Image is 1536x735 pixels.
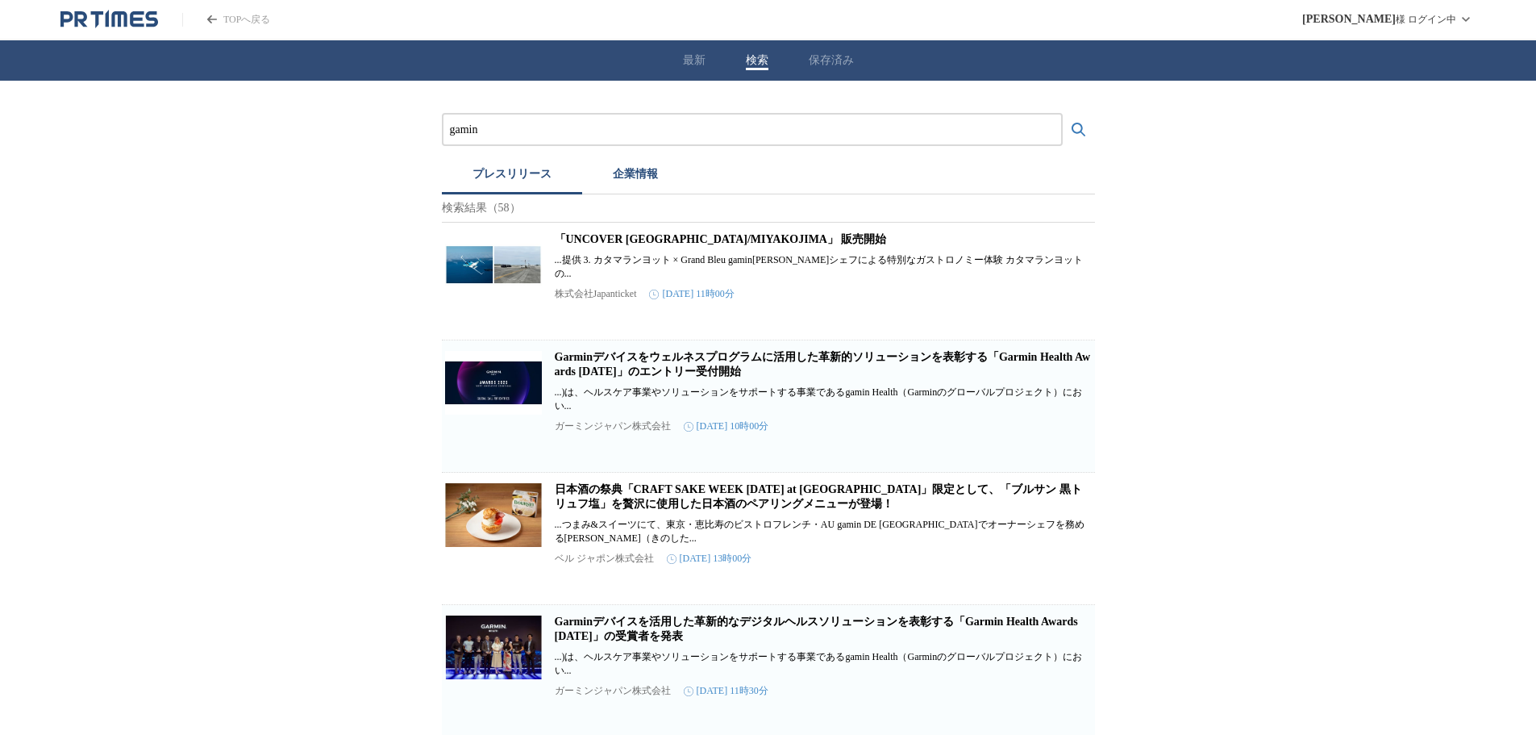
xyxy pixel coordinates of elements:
[555,351,1091,378] a: Garminデバイスをウェルネスプログラムに活用した革新的ソリューションを表彰する「Garmin Health Awards [DATE]」のエントリー受付開始
[445,482,542,547] img: 日本酒の祭典「CRAFT SAKE WEEK 2025 at ROPPONGI HILLS」限定として、「ブルサン 黒トリュフ塩」を贅沢に使用した日本酒のペアリングメニューが登場！
[684,684,768,698] time: [DATE] 11時30分
[555,233,887,245] a: 「UNCOVER [GEOGRAPHIC_DATA]/MIYAKOJIMA」 販売開始
[60,10,158,29] a: PR TIMESのトップページはこちら
[555,684,671,698] p: ガーミンジャパン株式会社
[445,350,542,415] img: Garminデバイスをウェルネスプログラムに活用した革新的ソリューションを表彰する「Garmin Health Awards 2025」のエントリー受付開始
[182,13,270,27] a: PR TIMESのトップページはこちら
[555,253,1092,281] p: ...提供 3. カタマランヨット × Grand Bleu gamin[PERSON_NAME]シェフによる特別なガストロノミー体験 カタマランヨットの...
[684,420,769,433] time: [DATE] 10時00分
[746,53,768,68] button: 検索
[555,518,1092,545] p: ...つまみ&スイーツにて、東京・恵比寿のビストロフレンチ・AU gamin DE [GEOGRAPHIC_DATA]でオーナーシェフを務める[PERSON_NAME]（きのした...
[555,616,1078,642] a: Garminデバイスを活用した革新的なデジタルヘルスソリューションを表彰する「Garmin Health Awards [DATE]」の受賞者を発表
[555,552,654,566] p: ベル ジャポン株式会社
[442,194,1095,223] p: 検索結果（58）
[442,159,582,194] button: プレスリリース
[555,650,1092,678] p: ...)は、ヘルスケア事業やソリューションをサポートする事業であるgamin Health（Garminのグローバルプロジェクト）におい...
[1302,13,1396,26] span: [PERSON_NAME]
[667,552,752,566] time: [DATE] 13時00分
[445,232,542,297] img: 「UNCOVER OKINAWA/MIYAKOJIMA」 販売開始
[649,287,734,301] time: [DATE] 11時00分
[445,615,542,679] img: Garminデバイスを活用した革新的なデジタルヘルスソリューションを表彰する「Garmin Health Awards 2024」の受賞者を発表
[555,420,671,433] p: ガーミンジャパン株式会社
[555,386,1092,413] p: ...)は、ヘルスケア事業やソリューションをサポートする事業であるgamin Health（Garminのグローバルプロジェクト）におい...
[582,159,689,194] button: 企業情報
[555,483,1082,510] a: 日本酒の祭典「CRAFT SAKE WEEK [DATE] at [GEOGRAPHIC_DATA]」限定として、「ブルサン 黒トリュフ塩」を贅沢に使用した日本酒のペアリングメニューが登場！
[1063,114,1095,146] button: 検索する
[809,53,854,68] button: 保存済み
[555,287,637,301] p: 株式会社Japanticket
[683,53,706,68] button: 最新
[450,121,1055,139] input: プレスリリースおよび企業を検索する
